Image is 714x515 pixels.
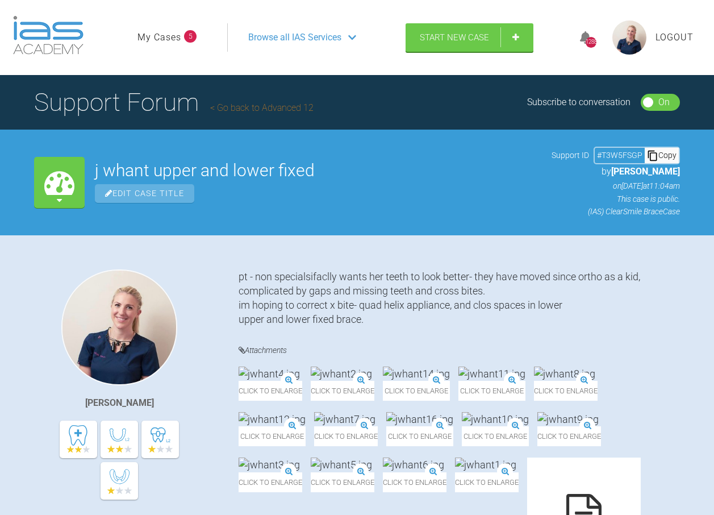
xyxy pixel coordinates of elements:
[239,458,300,472] img: jwhant3.jpg
[552,205,680,218] p: (IAS) ClearSmile Brace Case
[383,458,444,472] img: jwhant6.jpg
[95,184,194,203] span: Edit Case Title
[455,472,519,492] span: Click to enlarge
[314,412,375,426] img: jwhant7.jpg
[552,193,680,205] p: This case is public.
[248,30,341,45] span: Browse all IAS Services
[534,381,598,401] span: Click to enlarge
[458,381,525,401] span: Click to enlarge
[239,412,306,426] img: jwhant12.jpg
[314,426,378,446] span: Click to enlarge
[386,412,453,426] img: jwhant16.jpg
[611,166,680,177] span: [PERSON_NAME]
[462,412,529,426] img: jwhant10.jpg
[527,95,631,110] div: Subscribe to conversation
[311,458,372,472] img: jwhant5.jpg
[61,269,177,385] img: Olivia Nixon
[537,412,599,426] img: jwhant9.jpg
[386,426,453,446] span: Click to enlarge
[383,367,450,381] img: jwhant14.jpg
[311,381,374,401] span: Click to enlarge
[586,37,596,48] div: 1288
[537,426,601,446] span: Click to enlarge
[239,381,302,401] span: Click to enlarge
[34,82,314,122] h1: Support Forum
[455,458,516,472] img: jwhant1.jpg
[383,472,446,492] span: Click to enlarge
[406,23,533,52] a: Start New Case
[239,426,306,446] span: Click to enlarge
[239,343,680,358] h4: Attachments
[311,367,372,381] img: jwhant2.jpg
[420,32,489,43] span: Start New Case
[462,426,529,446] span: Click to enlarge
[655,30,694,45] a: Logout
[210,102,314,113] a: Go back to Advanced 12
[534,367,595,381] img: jwhant8.jpg
[595,149,645,161] div: # T3W5FSGP
[239,472,302,492] span: Click to enlarge
[137,30,181,45] a: My Cases
[612,20,646,55] img: profile.png
[184,30,197,43] span: 5
[13,16,83,55] img: logo-light.3e3ef733.png
[552,164,680,179] p: by
[552,149,589,161] span: Support ID
[383,381,450,401] span: Click to enlarge
[239,269,680,327] div: pt - non specialsifaclly wants her teeth to look better- they have moved since ortho as a kid, co...
[95,162,541,179] h2: j whant upper and lower fixed
[458,367,525,381] img: jwhant11.jpg
[552,180,680,192] p: on [DATE] at 11:04am
[658,95,670,110] div: On
[85,396,154,410] div: [PERSON_NAME]
[239,367,300,381] img: jwhant4.jpg
[645,148,679,163] div: Copy
[311,472,374,492] span: Click to enlarge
